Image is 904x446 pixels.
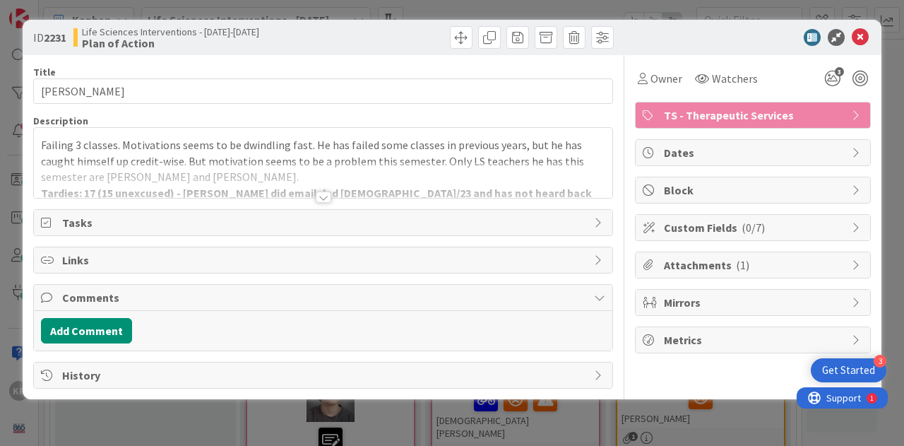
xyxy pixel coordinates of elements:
span: Owner [650,70,682,87]
span: Comments [62,289,587,306]
input: type card name here... [33,78,613,104]
span: Attachments [664,257,845,274]
span: Links [62,252,587,269]
span: TS - Therapeutic Services [664,107,845,124]
span: ID [33,29,66,46]
b: 2231 [44,30,66,45]
span: History [62,367,587,384]
div: 3 [874,355,886,368]
span: 3 [835,67,844,76]
span: Block [664,182,845,199]
span: ( 0/7 ) [742,221,765,235]
button: Add Comment [41,318,132,344]
p: Failing 3 classes. Motivations seems to be dwindling fast. He has failed some classes in previous... [41,137,605,185]
span: Metrics [664,331,845,348]
span: Support [30,2,64,19]
div: 1 [73,6,77,17]
span: Life Sciences Interventions - [DATE]-[DATE] [82,26,259,37]
b: Plan of Action [82,37,259,49]
div: Open Get Started checklist, remaining modules: 3 [811,358,886,382]
span: Tasks [62,214,587,231]
div: Get Started [822,363,875,377]
span: Mirrors [664,294,845,311]
span: ( 1 ) [736,258,749,272]
span: Watchers [712,70,758,87]
span: Description [33,115,88,127]
label: Title [33,66,56,78]
span: Dates [664,144,845,161]
span: Custom Fields [664,219,845,236]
